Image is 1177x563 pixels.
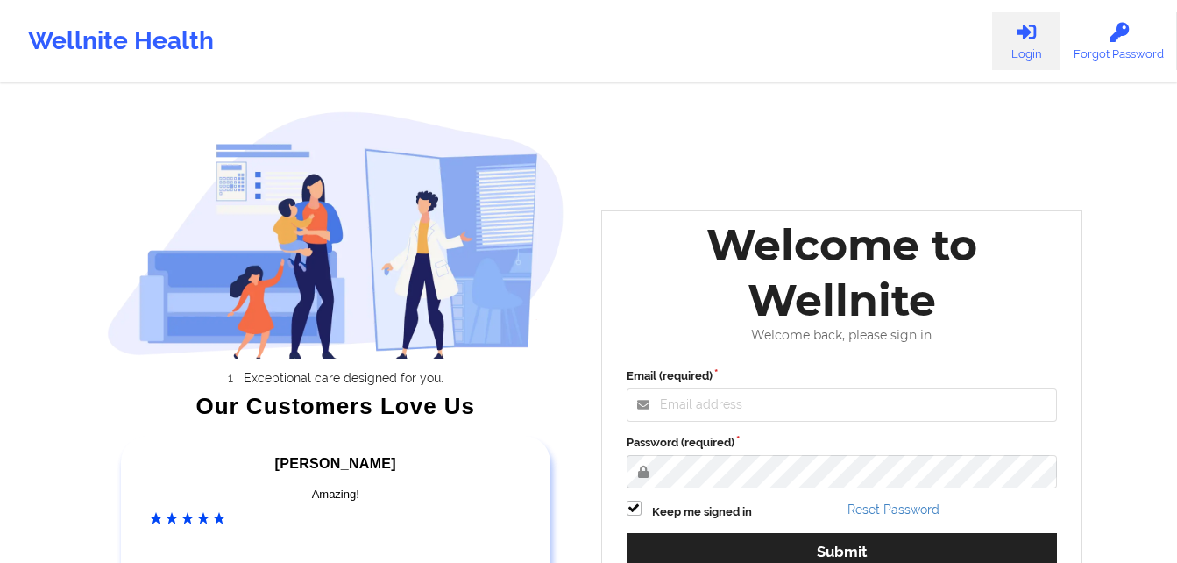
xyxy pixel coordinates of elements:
a: Forgot Password [1060,12,1177,70]
img: wellnite-auth-hero_200.c722682e.png [107,110,564,359]
label: Keep me signed in [652,503,752,521]
li: Exceptional care designed for you. [123,371,564,385]
div: Welcome back, please sign in [614,328,1070,343]
div: Amazing! [150,486,521,503]
div: Our Customers Love Us [107,397,564,415]
a: Login [992,12,1060,70]
a: Reset Password [847,502,939,517]
span: [PERSON_NAME] [275,456,396,471]
label: Password (required) [627,434,1058,452]
input: Email address [627,388,1058,422]
label: Email (required) [627,367,1058,385]
div: Welcome to Wellnite [614,217,1070,328]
